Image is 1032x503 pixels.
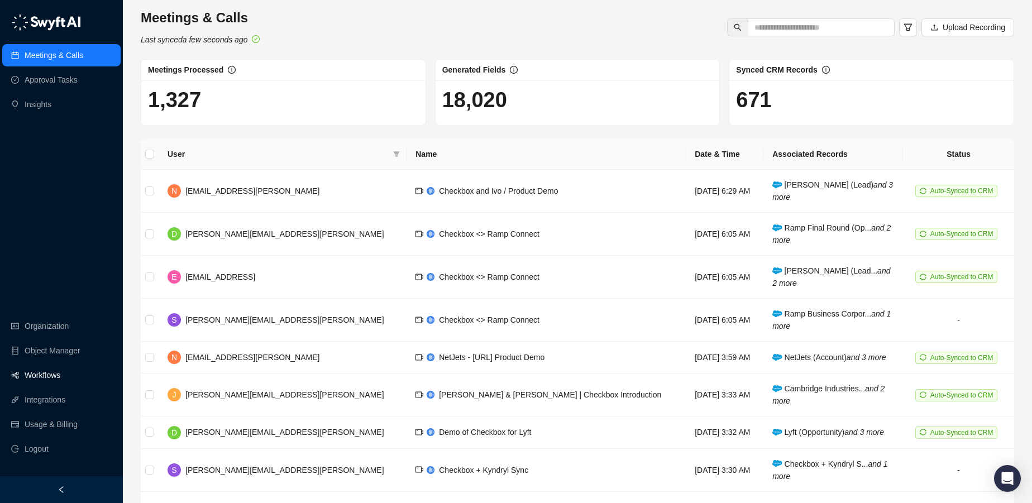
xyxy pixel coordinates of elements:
[844,428,884,437] i: and 3 more
[772,428,884,437] span: Lyft (Opportunity)
[920,188,926,194] span: sync
[943,21,1005,33] span: Upload Recording
[772,309,891,330] span: Ramp Business Corpor...
[920,391,926,398] span: sync
[772,180,893,202] i: and 3 more
[25,44,83,66] a: Meetings & Calls
[173,389,176,401] span: J
[736,65,817,74] span: Synced CRM Records
[427,273,434,281] img: chorus-BBBF9yxZ.png
[772,384,885,405] span: Cambridge Industries...
[442,65,506,74] span: Generated Fields
[427,353,434,361] img: chorus-BBBF9yxZ.png
[686,416,763,448] td: [DATE] 3:32 AM
[171,351,177,363] span: N
[686,449,763,492] td: [DATE] 3:30 AM
[686,299,763,342] td: [DATE] 6:05 AM
[736,87,1007,113] h1: 671
[772,266,890,288] span: [PERSON_NAME] (Lead...
[11,14,81,31] img: logo-05li4sbe.png
[772,266,890,288] i: and 2 more
[415,230,423,238] span: video-camera
[171,314,176,326] span: S
[415,273,423,281] span: video-camera
[427,391,434,399] img: chorus-BBBF9yxZ.png
[772,223,891,245] i: and 2 more
[427,428,434,436] img: chorus-BBBF9yxZ.png
[427,230,434,238] img: chorus-BBBF9yxZ.png
[439,466,528,475] span: Checkbox + Kyndryl Sync
[171,427,177,439] span: D
[772,180,893,202] span: [PERSON_NAME] (Lead)
[686,213,763,256] td: [DATE] 6:05 AM
[171,271,176,283] span: E
[930,354,993,362] span: Auto-Synced to CRM
[930,23,938,31] span: upload
[148,65,223,74] span: Meetings Processed
[415,187,423,195] span: video-camera
[686,373,763,416] td: [DATE] 3:33 AM
[185,229,384,238] span: [PERSON_NAME][EMAIL_ADDRESS][PERSON_NAME]
[185,353,319,362] span: [EMAIL_ADDRESS][PERSON_NAME]
[686,139,763,170] th: Date & Time
[920,429,926,435] span: sync
[772,353,886,362] span: NetJets (Account)
[171,185,177,197] span: N
[148,87,419,113] h1: 1,327
[415,391,423,399] span: video-camera
[439,272,539,281] span: Checkbox <> Ramp Connect
[185,315,384,324] span: [PERSON_NAME][EMAIL_ADDRESS][PERSON_NAME]
[921,18,1014,36] button: Upload Recording
[930,429,993,437] span: Auto-Synced to CRM
[442,87,713,113] h1: 18,020
[25,438,49,460] span: Logout
[25,413,78,435] a: Usage & Billing
[763,139,903,170] th: Associated Records
[58,486,65,494] span: left
[772,223,891,245] span: Ramp Final Round (Op...
[903,449,1014,492] td: -
[847,353,886,362] i: and 3 more
[25,389,65,411] a: Integrations
[772,309,891,330] i: and 1 more
[772,459,887,481] span: Checkbox + Kyndryl S...
[185,428,384,437] span: [PERSON_NAME][EMAIL_ADDRESS][PERSON_NAME]
[25,315,69,337] a: Organization
[920,231,926,237] span: sync
[415,353,423,361] span: video-camera
[185,390,384,399] span: [PERSON_NAME][EMAIL_ADDRESS][PERSON_NAME]
[415,316,423,324] span: video-camera
[439,353,544,362] span: NetJets - [URL] Product Demo
[822,66,830,74] span: info-circle
[903,139,1014,170] th: Status
[427,187,434,195] img: chorus-BBBF9yxZ.png
[393,151,400,157] span: filter
[439,428,531,437] span: Demo of Checkbox for Lyft
[252,35,260,43] span: check-circle
[185,466,384,475] span: [PERSON_NAME][EMAIL_ADDRESS][PERSON_NAME]
[439,390,661,399] span: [PERSON_NAME] & [PERSON_NAME] | Checkbox Introduction
[25,364,60,386] a: Workflows
[141,35,247,44] i: Last synced a few seconds ago
[920,274,926,280] span: sync
[439,186,558,195] span: Checkbox and Ivo / Product Demo
[686,256,763,299] td: [DATE] 6:05 AM
[930,273,993,281] span: Auto-Synced to CRM
[772,459,887,481] i: and 1 more
[171,228,177,240] span: D
[11,445,19,453] span: logout
[686,342,763,373] td: [DATE] 3:59 AM
[994,465,1021,492] div: Open Intercom Messenger
[25,339,80,362] a: Object Manager
[185,272,255,281] span: [EMAIL_ADDRESS]
[686,170,763,213] td: [DATE] 6:29 AM
[930,391,993,399] span: Auto-Synced to CRM
[25,69,78,91] a: Approval Tasks
[930,230,993,238] span: Auto-Synced to CRM
[228,66,236,74] span: info-circle
[407,139,686,170] th: Name
[510,66,518,74] span: info-circle
[439,315,539,324] span: Checkbox <> Ramp Connect
[168,148,389,160] span: User
[904,23,912,32] span: filter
